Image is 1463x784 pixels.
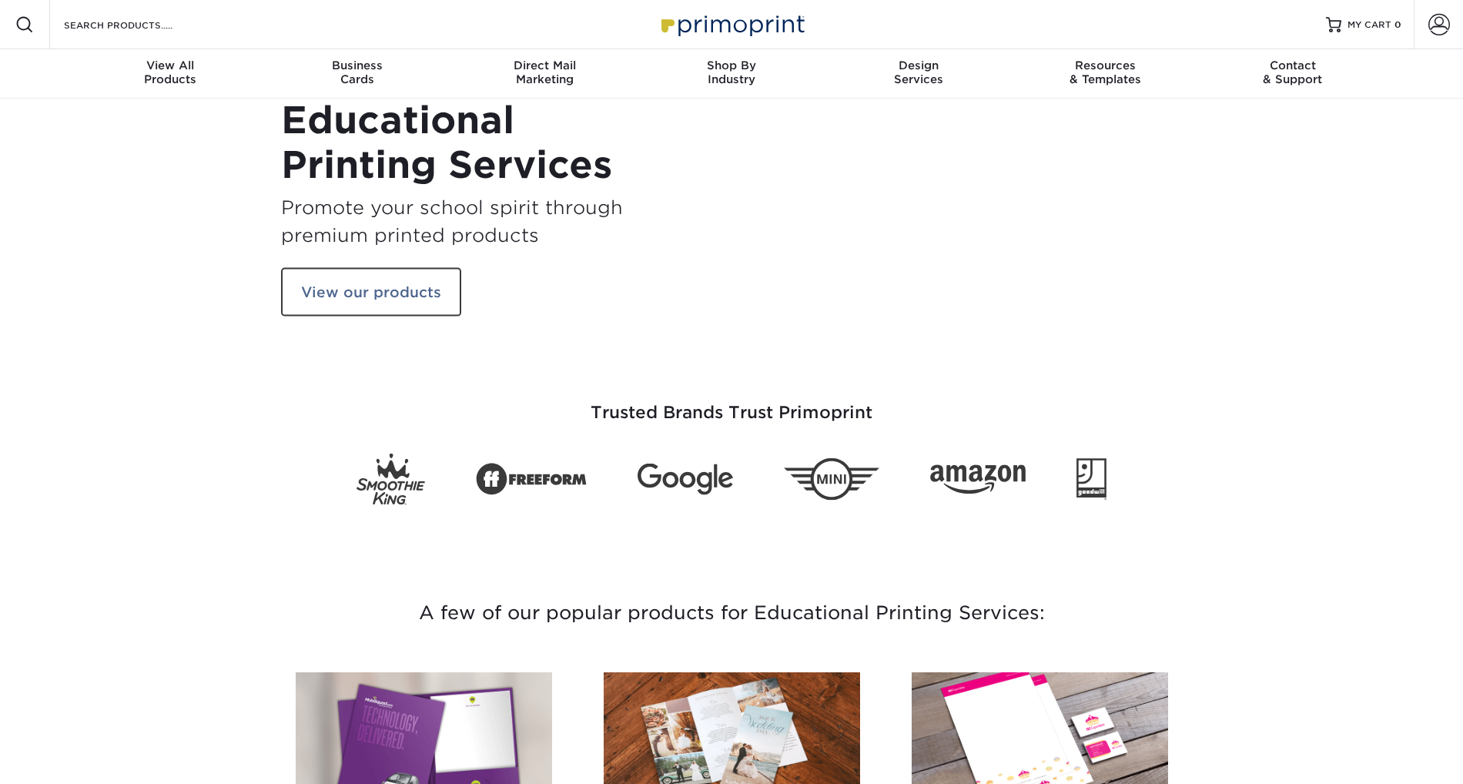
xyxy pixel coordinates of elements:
h3: A few of our popular products for Educational Printing Services: [281,560,1182,666]
h3: Promote your school spirit through premium printed products [281,193,720,249]
img: Smoothie King [357,454,425,505]
span: MY CART [1347,18,1391,32]
span: Design [825,59,1012,72]
a: Shop ByIndustry [638,49,825,99]
div: Marketing [451,59,638,86]
div: Services [825,59,1012,86]
h3: Trusted Brands Trust Primoprint [281,366,1182,441]
a: Contact& Support [1199,49,1386,99]
img: Freeform [476,454,587,504]
span: View All [77,59,264,72]
span: Contact [1199,59,1386,72]
a: View AllProducts [77,49,264,99]
a: DesignServices [825,49,1012,99]
div: Products [77,59,264,86]
img: Amazon [930,464,1026,494]
img: Goodwill [1076,458,1106,500]
span: Direct Mail [451,59,638,72]
a: View our products [281,267,461,317]
img: Google [638,464,733,495]
div: & Support [1199,59,1386,86]
div: & Templates [1012,59,1199,86]
span: Resources [1012,59,1199,72]
img: Mini [784,458,879,501]
span: 0 [1394,19,1401,30]
h1: Educational Printing Services [281,99,720,187]
a: Direct MailMarketing [451,49,638,99]
img: Primoprint [654,8,808,41]
div: Cards [264,59,451,86]
span: Shop By [638,59,825,72]
a: BusinessCards [264,49,451,99]
input: SEARCH PRODUCTS..... [62,15,213,34]
div: Industry [638,59,825,86]
a: Resources& Templates [1012,49,1199,99]
span: Business [264,59,451,72]
iframe: Google Customer Reviews [4,737,131,779]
